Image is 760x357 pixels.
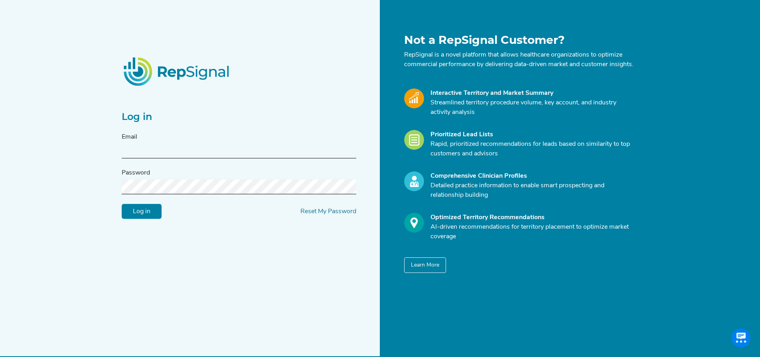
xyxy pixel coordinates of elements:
div: Comprehensive Clinician Profiles [430,171,634,181]
div: Interactive Territory and Market Summary [430,88,634,98]
div: Optimized Territory Recommendations [430,213,634,222]
p: Rapid, prioritized recommendations for leads based on similarity to top customers and advisors [430,139,634,159]
a: Reset My Password [300,208,356,215]
div: Prioritized Lead Lists [430,130,634,139]
label: Email [122,132,137,142]
img: Profile_Icon.739e2aba.svg [404,171,424,191]
img: RepSignalLogo.20539ed3.png [114,47,241,95]
h1: Not a RepSignal Customer? [404,33,634,47]
img: Market_Icon.a700a4ad.svg [404,88,424,108]
p: Detailed practice information to enable smart prospecting and relationship building [430,181,634,200]
img: Leads_Icon.28e8c528.svg [404,130,424,150]
button: Learn More [404,257,446,273]
input: Log in [122,204,162,219]
p: RepSignal is a novel platform that allows healthcare organizations to optimize commercial perform... [404,50,634,69]
h2: Log in [122,111,356,123]
p: Streamlined territory procedure volume, key account, and industry activity analysis [430,98,634,117]
label: Password [122,168,150,178]
img: Optimize_Icon.261f85db.svg [404,213,424,233]
p: AI-driven recommendations for territory placement to optimize market coverage [430,222,634,241]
